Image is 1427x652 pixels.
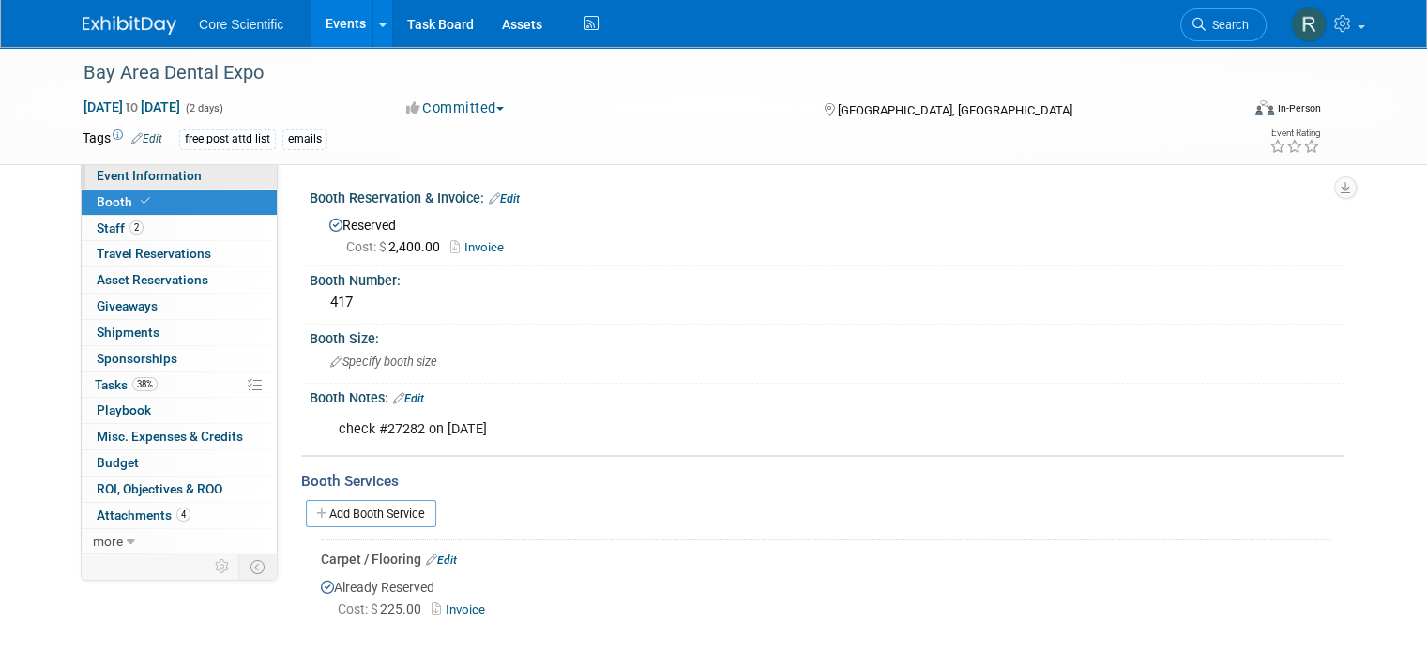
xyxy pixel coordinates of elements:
span: Budget [97,455,139,470]
span: 4 [176,508,190,522]
a: more [82,529,277,554]
div: Booth Services [301,471,1344,492]
a: ROI, Objectives & ROO [82,477,277,502]
span: Cost: $ [346,239,388,254]
a: Shipments [82,320,277,345]
span: more [93,534,123,549]
a: Staff2 [82,216,277,241]
a: Invoice [432,602,493,616]
span: to [123,99,141,114]
span: Asset Reservations [97,272,208,287]
span: Specify booth size [330,355,437,369]
div: Reserved [324,211,1330,257]
button: Committed [400,99,511,118]
div: 417 [324,288,1330,317]
a: Budget [82,450,277,476]
td: Personalize Event Tab Strip [206,554,239,579]
a: Edit [489,192,520,205]
a: Invoice [450,240,513,254]
span: Attachments [97,508,190,523]
span: Tasks [95,377,158,392]
div: Already Reserved [321,569,1330,636]
a: Edit [426,553,457,567]
span: 2,400.00 [346,239,448,254]
span: ROI, Objectives & ROO [97,481,222,496]
span: 225.00 [338,601,429,616]
a: Misc. Expenses & Credits [82,424,277,449]
div: Booth Size: [310,325,1344,348]
span: 2 [129,220,144,235]
div: Booth Number: [310,266,1344,290]
a: Playbook [82,398,277,423]
span: Cost: $ [338,601,380,616]
span: [DATE] [DATE] [83,99,181,115]
a: Tasks38% [82,372,277,398]
div: Carpet / Flooring [321,550,1330,569]
a: Giveaways [82,294,277,319]
div: Booth Reservation & Invoice: [310,184,1344,208]
span: Core Scientific [199,17,283,32]
a: Search [1180,8,1267,41]
div: Bay Area Dental Expo [77,56,1216,90]
a: Sponsorships [82,346,277,371]
a: Edit [393,392,424,405]
span: (2 days) [184,102,223,114]
span: 38% [132,377,158,391]
i: Booth reservation complete [141,196,150,206]
a: Attachments4 [82,503,277,528]
span: Search [1206,18,1249,32]
span: Event Information [97,168,202,183]
span: [GEOGRAPHIC_DATA], [GEOGRAPHIC_DATA] [838,103,1072,117]
span: Staff [97,220,144,235]
span: Travel Reservations [97,246,211,261]
a: Add Booth Service [306,500,436,527]
div: Event Rating [1269,129,1320,138]
span: Giveaways [97,298,158,313]
a: Booth [82,190,277,215]
a: Edit [131,132,162,145]
div: In-Person [1277,101,1321,115]
td: Toggle Event Tabs [239,554,278,579]
span: Sponsorships [97,351,177,366]
a: Travel Reservations [82,241,277,266]
img: Format-Inperson.png [1255,100,1274,115]
div: emails [282,129,327,149]
span: Shipments [97,325,159,340]
div: Booth Notes: [310,384,1344,408]
span: Misc. Expenses & Credits [97,429,243,444]
div: check #27282 on [DATE] [326,411,1144,448]
a: Event Information [82,163,277,189]
a: Asset Reservations [82,267,277,293]
td: Tags [83,129,162,150]
span: Booth [97,194,154,209]
div: Event Format [1138,98,1321,126]
img: ExhibitDay [83,16,176,35]
div: free post attd list [179,129,276,149]
span: Playbook [97,402,151,417]
img: Rachel Wolff [1291,7,1327,42]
